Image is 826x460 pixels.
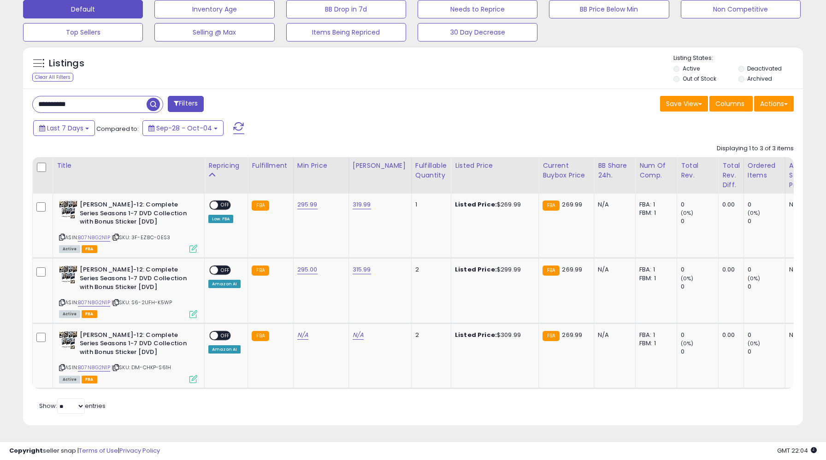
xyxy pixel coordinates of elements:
[297,200,318,209] a: 295.99
[789,331,820,339] div: N/A
[789,161,823,190] div: Avg Selling Price
[208,215,233,223] div: Low. FBA
[208,345,241,354] div: Amazon AI
[639,201,670,209] div: FBA: 1
[112,364,171,371] span: | SKU: DM-CHKP-S61H
[562,330,582,339] span: 269.99
[59,265,77,284] img: 51QUVesKFsL._SL40_.jpg
[218,331,233,339] span: OFF
[455,201,531,209] div: $269.99
[119,446,160,455] a: Privacy Policy
[639,161,673,180] div: Num of Comp.
[353,161,407,171] div: [PERSON_NAME]
[748,161,781,180] div: Ordered Items
[353,200,371,209] a: 319.99
[562,200,582,209] span: 269.99
[168,96,204,112] button: Filters
[252,331,269,341] small: FBA
[353,330,364,340] a: N/A
[59,201,77,219] img: 51QUVesKFsL._SL40_.jpg
[709,96,753,112] button: Columns
[681,348,718,356] div: 0
[59,376,80,383] span: All listings currently available for purchase on Amazon
[639,274,670,283] div: FBM: 1
[154,23,274,41] button: Selling @ Max
[297,265,318,274] a: 295.00
[754,96,794,112] button: Actions
[722,201,737,209] div: 0.00
[252,161,289,171] div: Fulfillment
[353,265,371,274] a: 315.99
[455,331,531,339] div: $309.99
[59,331,77,349] img: 51QUVesKFsL._SL40_.jpg
[208,161,244,171] div: Repricing
[598,161,631,180] div: BB Share 24h.
[23,23,143,41] button: Top Sellers
[9,446,43,455] strong: Copyright
[80,265,192,294] b: [PERSON_NAME]-12: Complete Series Seasons 1-7 DVD Collection with Bonus Sticker [DVD]
[455,330,497,339] b: Listed Price:
[681,161,714,180] div: Total Rev.
[660,96,708,112] button: Save View
[789,201,820,209] div: N/A
[455,161,535,171] div: Listed Price
[415,201,444,209] div: 1
[543,265,560,276] small: FBA
[681,275,694,282] small: (0%)
[683,65,700,72] label: Active
[142,120,224,136] button: Sep-28 - Oct-04
[33,120,95,136] button: Last 7 Days
[78,234,110,242] a: B07N8G2N1P
[218,266,233,274] span: OFF
[748,340,761,347] small: (0%)
[715,99,744,108] span: Columns
[722,265,737,274] div: 0.00
[82,245,97,253] span: FBA
[748,283,785,291] div: 0
[297,161,345,171] div: Min Price
[543,161,590,180] div: Current Buybox Price
[598,201,628,209] div: N/A
[681,340,694,347] small: (0%)
[9,447,160,455] div: seller snap | |
[59,310,80,318] span: All listings currently available for purchase on Amazon
[252,265,269,276] small: FBA
[639,265,670,274] div: FBA: 1
[598,265,628,274] div: N/A
[543,201,560,211] small: FBA
[82,376,97,383] span: FBA
[543,331,560,341] small: FBA
[82,310,97,318] span: FBA
[683,75,716,83] label: Out of Stock
[455,265,531,274] div: $299.99
[47,124,83,133] span: Last 7 Days
[681,217,718,225] div: 0
[681,265,718,274] div: 0
[78,299,110,307] a: B07N8G2N1P
[96,124,139,133] span: Compared to:
[80,331,192,359] b: [PERSON_NAME]-12: Complete Series Seasons 1-7 DVD Collection with Bonus Sticker [DVD]
[59,265,197,317] div: ASIN:
[748,265,785,274] div: 0
[777,446,817,455] span: 2025-10-12 22:04 GMT
[49,57,84,70] h5: Listings
[673,54,803,63] p: Listing States:
[286,23,406,41] button: Items Being Repriced
[455,200,497,209] b: Listed Price:
[748,209,761,217] small: (0%)
[59,331,197,382] div: ASIN:
[59,245,80,253] span: All listings currently available for purchase on Amazon
[156,124,212,133] span: Sep-28 - Oct-04
[748,275,761,282] small: (0%)
[415,331,444,339] div: 2
[748,331,785,339] div: 0
[748,348,785,356] div: 0
[32,73,73,82] div: Clear All Filters
[455,265,497,274] b: Listed Price:
[562,265,582,274] span: 269.99
[639,331,670,339] div: FBA: 1
[297,330,308,340] a: N/A
[681,283,718,291] div: 0
[252,201,269,211] small: FBA
[112,234,170,241] span: | SKU: 3F-EZ8C-0ES3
